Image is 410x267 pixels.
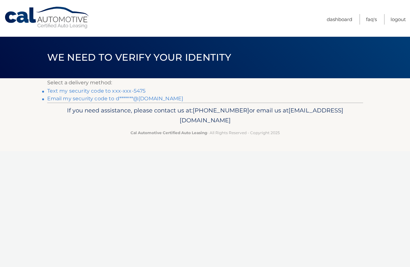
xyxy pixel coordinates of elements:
[391,14,406,25] a: Logout
[366,14,377,25] a: FAQ's
[47,95,183,102] a: Email my security code to d*******@[DOMAIN_NAME]
[130,130,207,135] strong: Cal Automotive Certified Auto Leasing
[51,129,359,136] p: - All Rights Reserved - Copyright 2025
[47,51,231,63] span: We need to verify your identity
[47,88,146,94] a: Text my security code to xxx-xxx-5475
[47,78,363,87] p: Select a delivery method:
[193,107,249,114] span: [PHONE_NUMBER]
[327,14,352,25] a: Dashboard
[51,105,359,126] p: If you need assistance, please contact us at: or email us at
[4,6,90,29] a: Cal Automotive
